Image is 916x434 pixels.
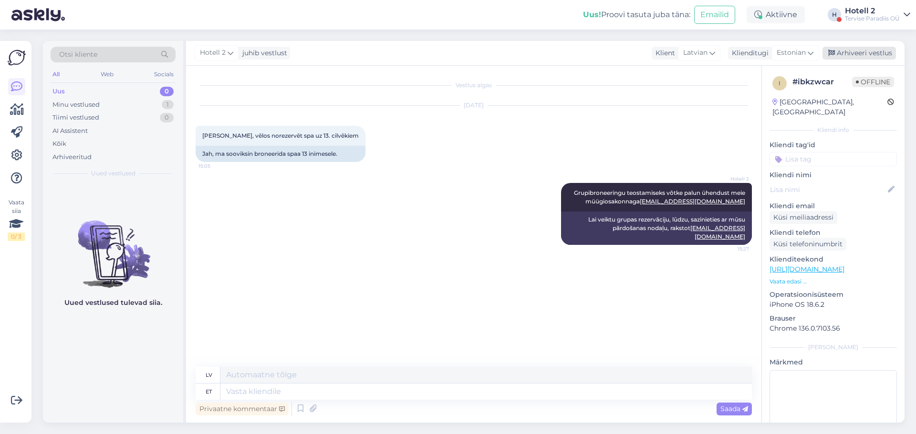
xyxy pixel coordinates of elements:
div: Jah, ma sooviksin broneerida spaa 13 inimesele. [196,146,365,162]
a: Hotell 2Tervise Paradiis OÜ [845,7,910,22]
div: Web [99,68,115,81]
div: AI Assistent [52,126,88,136]
div: Klient [652,48,675,58]
span: Offline [852,77,894,87]
div: Küsi meiliaadressi [770,211,837,224]
p: iPhone OS 18.6.2 [770,300,897,310]
p: Kliendi nimi [770,170,897,180]
div: Kliendi info [770,126,897,134]
span: Saada [720,404,748,413]
p: Kliendi tag'id [770,140,897,150]
span: Estonian [777,48,806,58]
p: Uued vestlused tulevad siia. [64,298,162,308]
span: Otsi kliente [59,50,97,60]
a: [EMAIL_ADDRESS][DOMAIN_NAME] [690,224,745,240]
div: Küsi telefoninumbrit [770,238,846,251]
div: Vaata siia [8,198,25,241]
img: No chats [43,203,183,289]
span: 15:05 [198,162,234,170]
div: # ibkzwcar [792,76,852,88]
div: Arhiveeritud [52,152,92,162]
p: Kliendi email [770,201,897,211]
input: Lisa tag [770,152,897,166]
p: Kliendi telefon [770,228,897,238]
span: [PERSON_NAME], vēlos norezervēt spa uz 13. cilvēkiem [202,132,359,139]
div: H [828,8,841,21]
b: Uus! [583,10,601,19]
div: 1 [162,100,174,110]
p: Brauser [770,313,897,323]
div: [DATE] [196,101,752,110]
a: [URL][DOMAIN_NAME] [770,265,844,273]
div: All [51,68,62,81]
div: 0 / 3 [8,232,25,241]
div: Socials [152,68,176,81]
div: Klienditugi [728,48,769,58]
div: Arhiveeri vestlus [822,47,896,60]
div: juhib vestlust [239,48,287,58]
div: lv [206,367,212,383]
div: Uus [52,87,65,96]
div: Privaatne kommentaar [196,403,289,415]
span: Hotell 2 [713,175,749,182]
div: Tiimi vestlused [52,113,99,122]
div: Lai veiktu grupas rezervāciju, lūdzu, sazinieties ar mūsu pārdošanas nodaļu, rakstot [561,212,752,245]
div: Proovi tasuta juba täna: [583,9,690,20]
img: Askly Logo [8,49,26,67]
div: [PERSON_NAME] [770,343,897,352]
p: Märkmed [770,357,897,367]
span: Grupibroneeringu teostamiseks võtke palun ühendust meie müügiosakonnaga [574,189,747,205]
div: Vestlus algas [196,81,752,90]
div: Tervise Paradiis OÜ [845,15,900,22]
div: 0 [160,87,174,96]
p: Chrome 136.0.7103.56 [770,323,897,333]
div: Minu vestlused [52,100,100,110]
div: Hotell 2 [845,7,900,15]
span: Latvian [683,48,708,58]
div: [GEOGRAPHIC_DATA], [GEOGRAPHIC_DATA] [772,97,887,117]
div: Aktiivne [747,6,805,23]
p: Klienditeekond [770,254,897,264]
a: [EMAIL_ADDRESS][DOMAIN_NAME] [640,198,745,205]
span: 15:27 [713,245,749,252]
div: 0 [160,113,174,122]
span: Uued vestlused [91,169,135,178]
span: Hotell 2 [200,48,226,58]
div: Kõik [52,139,66,149]
span: i [779,80,781,87]
div: et [206,384,212,400]
p: Operatsioonisüsteem [770,290,897,300]
p: Vaata edasi ... [770,277,897,286]
button: Emailid [694,6,735,24]
input: Lisa nimi [770,184,886,195]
